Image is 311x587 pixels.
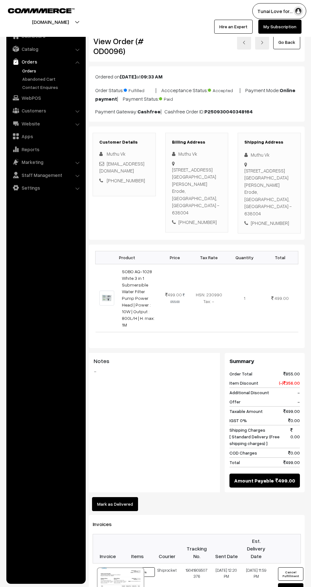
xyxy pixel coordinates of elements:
[182,534,212,563] th: Tracking No.
[8,6,63,14] a: COMMMERCE
[8,8,75,13] img: COMMMERCE
[8,169,83,181] a: Staff Management
[229,459,240,466] span: Total
[229,370,252,377] span: Order Total
[99,161,144,174] a: [EMAIL_ADDRESS][DOMAIN_NAME]
[8,118,83,129] a: Website
[229,427,290,447] span: Shipping Charges [ Standard Delivery (Free shipping charges) ]
[297,389,300,396] span: -
[244,151,294,159] div: Muthu Vk
[172,166,222,216] div: [STREET_ADDRESS][GEOGRAPHIC_DATA][PERSON_NAME] Erode, [GEOGRAPHIC_DATA], [GEOGRAPHIC_DATA] - 638004
[252,3,306,19] button: Tunai Love for…
[124,85,155,94] span: Fulfilled
[229,380,258,386] span: Item Discount
[242,41,246,44] img: left-arrow.png
[122,534,152,563] th: Items
[290,427,300,447] span: 0.00
[297,398,300,405] span: -
[165,292,182,297] span: 499.00
[279,380,300,386] span: (-) 356.00
[172,139,222,145] h3: Billing Address
[93,36,156,56] h2: View Order (# OD0096)
[229,398,241,405] span: Offer
[21,67,83,74] a: Orders
[21,84,83,91] a: Contact Enquires
[21,76,83,82] a: Abandoned Cart
[94,368,215,375] blockquote: -
[159,94,191,102] span: Paid
[208,85,240,94] span: Accepted
[241,534,271,563] th: Est. Delivery Date
[93,521,119,527] span: Invoices
[107,151,125,157] span: Muthu Vk
[137,108,161,115] b: Cashfree
[8,182,83,193] a: Settings
[244,219,294,227] div: [PHONE_NUMBER]
[288,449,300,456] span: 0.00
[122,269,155,327] a: SOBO AQ-1028 White 3 in 1 Submersible Water Filter Pump Power Head | Power : 10W | Output : 800L/...
[229,389,269,396] span: Additional Discount
[8,43,83,55] a: Catalog
[141,73,162,80] b: 09:33 AM
[8,156,83,168] a: Marketing
[275,477,295,484] span: 499.00
[212,534,242,563] th: Sent Date
[204,108,253,115] b: P250930040348164
[262,251,298,264] th: Total
[283,370,300,377] span: 855.00
[8,144,83,155] a: Reports
[273,35,300,49] a: Go Back
[244,167,294,217] div: [STREET_ADDRESS][GEOGRAPHIC_DATA][PERSON_NAME] Erode, [GEOGRAPHIC_DATA], [GEOGRAPHIC_DATA] - 638004
[10,14,91,30] button: [DOMAIN_NAME]
[244,139,294,145] h3: Shipping Address
[229,449,257,456] span: COD Charges
[229,417,247,424] span: IGST 0%
[99,139,149,145] h3: Customer Details
[227,251,262,264] th: Quantity
[94,358,215,365] h3: Notes
[8,92,83,104] a: WebPOS
[159,251,191,264] th: Price
[278,567,303,581] button: Cancel Fulfillment
[95,108,298,115] p: Payment Gateway: | Cashfree Order ID:
[8,131,83,142] a: Apps
[120,73,136,80] b: [DATE]
[8,105,83,116] a: Customers
[244,295,245,301] span: 1
[275,295,289,301] span: 499.00
[214,20,253,34] a: Hire an Expert
[288,417,300,424] span: 0.00
[196,292,222,304] span: HSN: 230990 Tax: -
[96,251,159,264] th: Product
[8,56,83,67] a: Orders
[95,85,298,103] p: Order Status: | Accceptance Status: | Payment Mode: | Payment Status:
[294,6,303,16] img: user
[283,408,300,415] span: 499.00
[258,20,301,34] a: My Subscription
[229,358,300,365] h3: Summary
[99,291,114,306] img: 51OfmzT6YiL._SL1024_.jpg
[191,251,227,264] th: Tax Rate
[260,41,264,44] img: right-arrow.png
[172,150,222,158] div: Muthu Vk
[92,497,138,511] button: Mark as Delivered
[107,178,145,183] a: [PHONE_NUMBER]
[152,534,182,563] th: Courier
[93,534,123,563] th: Invoice
[95,73,298,80] p: Ordered on at
[172,219,222,226] div: [PHONE_NUMBER]
[229,408,263,415] span: Taxable Amount
[234,477,274,484] span: Amount Payable
[283,459,300,466] span: 499.00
